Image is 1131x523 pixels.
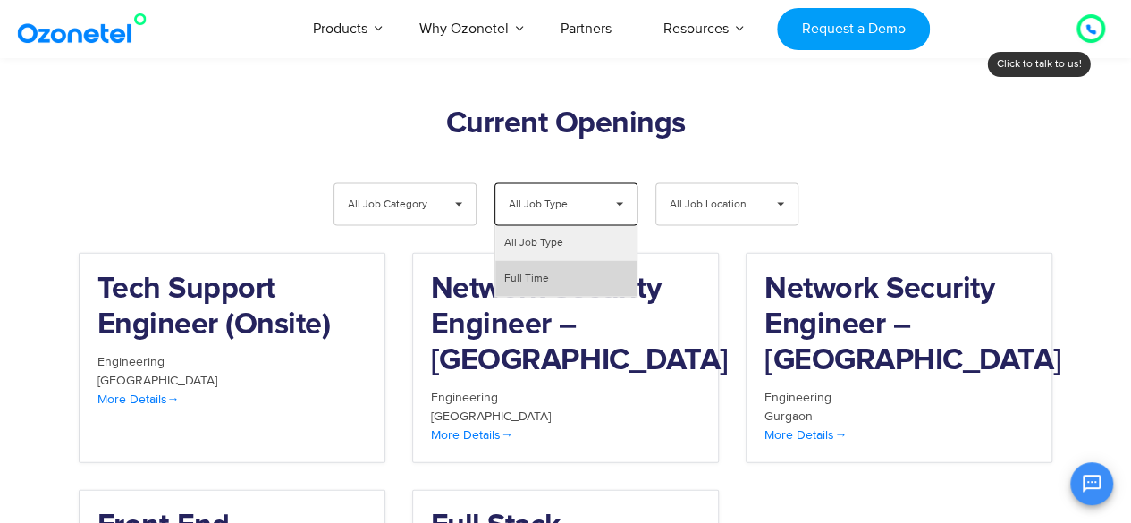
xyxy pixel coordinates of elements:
[412,253,719,463] a: Network Security Engineer – [GEOGRAPHIC_DATA] Engineering [GEOGRAPHIC_DATA] More Details
[431,409,551,424] span: [GEOGRAPHIC_DATA]
[509,184,594,225] span: All Job Type
[764,390,831,405] span: Engineering
[431,390,498,405] span: Engineering
[764,272,1034,379] h2: Network Security Engineer – [GEOGRAPHIC_DATA]
[670,184,755,225] span: All Job Location
[1070,462,1113,505] button: Open chat
[746,253,1052,463] a: Network Security Engineer – [GEOGRAPHIC_DATA] Engineering Gurgaon More Details
[97,373,217,388] span: [GEOGRAPHIC_DATA]
[97,354,165,369] span: Engineering
[97,392,180,407] span: More Details
[764,184,798,225] span: ▾
[97,272,367,343] h2: Tech Support Engineer (Onsite)
[603,184,637,225] span: ▾
[495,225,637,261] li: All Job Type
[764,409,813,424] span: Gurgaon
[764,427,847,443] span: More Details
[79,106,1053,142] h2: Current Openings
[431,427,513,443] span: More Details
[442,184,476,225] span: ▾
[495,261,637,297] li: Full Time
[348,184,433,225] span: All Job Category
[777,8,930,50] a: Request a Demo
[431,272,700,379] h2: Network Security Engineer – [GEOGRAPHIC_DATA]
[79,253,385,463] a: Tech Support Engineer (Onsite) Engineering [GEOGRAPHIC_DATA] More Details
